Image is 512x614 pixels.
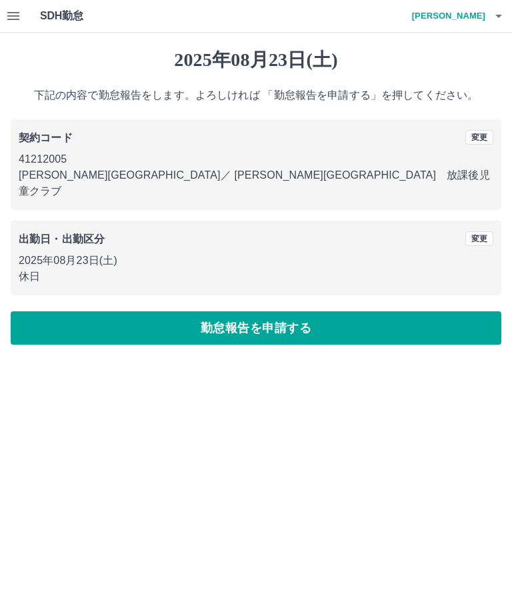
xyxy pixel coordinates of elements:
p: 下記の内容で勤怠報告をします。よろしければ 「勤怠報告を申請する」を押してください。 [11,87,501,103]
button: 変更 [465,231,493,246]
p: 休日 [19,269,493,285]
p: [PERSON_NAME][GEOGRAPHIC_DATA] ／ [PERSON_NAME][GEOGRAPHIC_DATA] 放課後児童クラブ [19,167,493,199]
h1: 2025年08月23日(土) [11,49,501,71]
button: 変更 [465,130,493,145]
b: 契約コード [19,132,73,143]
b: 出勤日・出勤区分 [19,233,105,245]
p: 2025年08月23日(土) [19,253,493,269]
p: 41212005 [19,151,493,167]
button: 勤怠報告を申請する [11,311,501,345]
